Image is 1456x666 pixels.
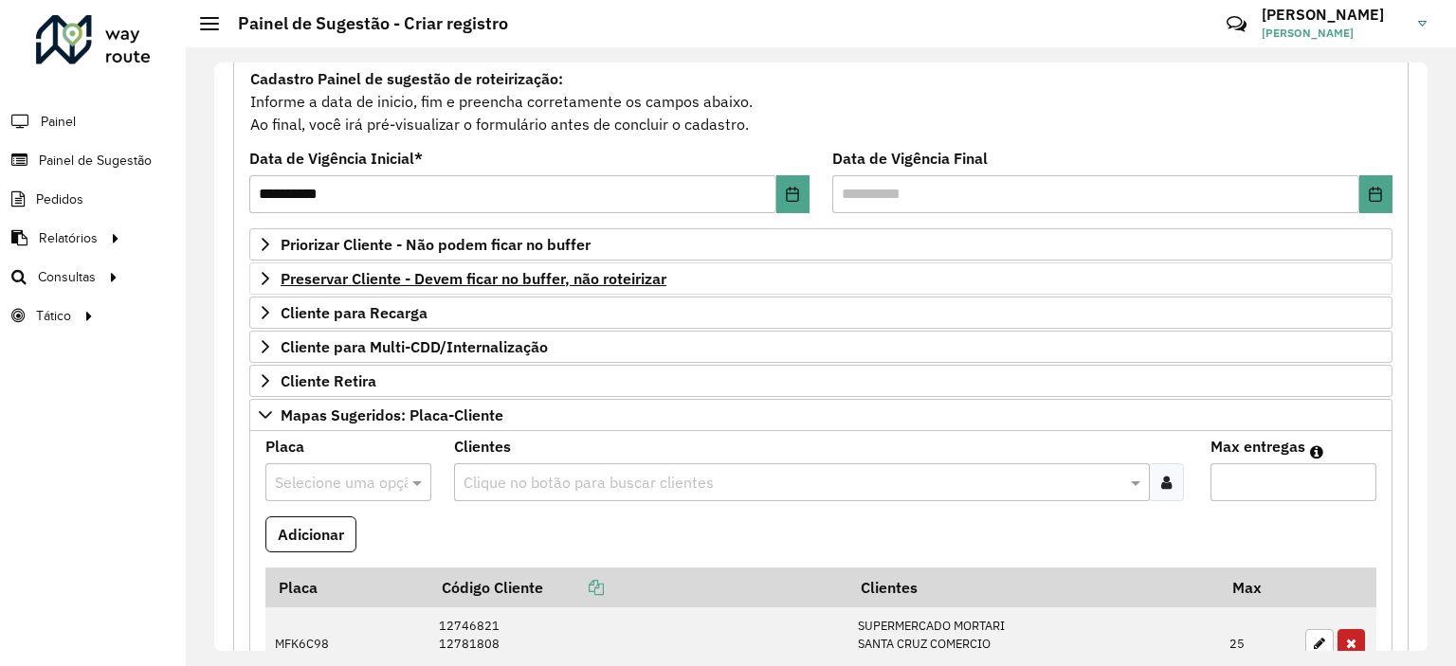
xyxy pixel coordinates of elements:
a: Copiar [543,578,604,597]
span: Relatórios [39,228,98,248]
label: Max entregas [1210,435,1305,458]
th: Clientes [848,567,1220,607]
span: Cliente para Recarga [281,305,428,320]
a: Contato Rápido [1216,4,1257,45]
div: Informe a data de inicio, fim e preencha corretamente os campos abaixo. Ao final, você irá pré-vi... [249,66,1392,136]
span: Painel [41,112,76,132]
span: Tático [36,306,71,326]
strong: Cadastro Painel de sugestão de roteirização: [250,69,563,88]
span: [PERSON_NAME] [1262,25,1404,42]
a: Preservar Cliente - Devem ficar no buffer, não roteirizar [249,262,1392,295]
h2: Painel de Sugestão - Criar registro [219,13,508,34]
a: Cliente para Recarga [249,297,1392,329]
button: Choose Date [776,175,810,213]
span: Painel de Sugestão [39,151,152,171]
span: Preservar Cliente - Devem ficar no buffer, não roteirizar [281,271,666,286]
span: Priorizar Cliente - Não podem ficar no buffer [281,237,591,252]
a: Cliente para Multi-CDD/Internalização [249,331,1392,363]
th: Placa [265,567,429,607]
th: Max [1220,567,1296,607]
button: Choose Date [1359,175,1392,213]
em: Máximo de clientes que serão colocados na mesma rota com os clientes informados [1310,444,1323,459]
label: Clientes [454,435,511,458]
button: Adicionar [265,516,356,552]
span: Cliente para Multi-CDD/Internalização [281,339,548,354]
h3: [PERSON_NAME] [1262,6,1404,24]
a: Mapas Sugeridos: Placa-Cliente [249,399,1392,431]
span: Mapas Sugeridos: Placa-Cliente [281,407,503,423]
span: Consultas [38,267,96,287]
label: Data de Vigência Final [832,147,988,170]
a: Priorizar Cliente - Não podem ficar no buffer [249,228,1392,261]
th: Código Cliente [429,567,848,607]
label: Data de Vigência Inicial [249,147,423,170]
span: Cliente Retira [281,373,376,388]
span: Pedidos [36,189,83,209]
label: Placa [265,435,304,458]
a: Cliente Retira [249,365,1392,397]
